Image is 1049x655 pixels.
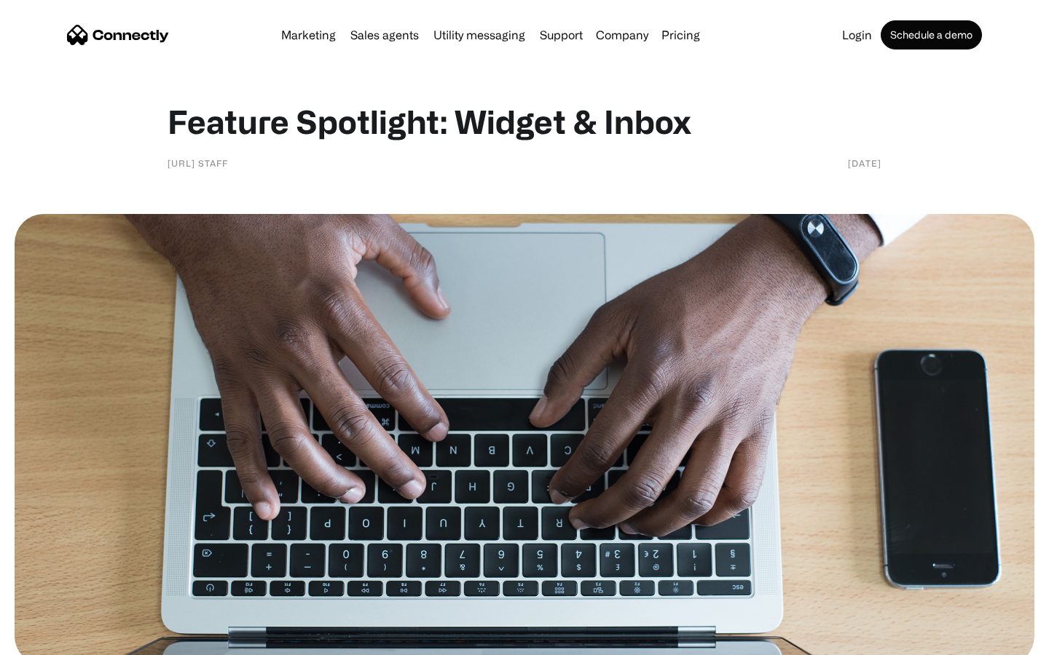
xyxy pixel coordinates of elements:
a: Support [534,29,589,41]
div: [DATE] [848,156,881,170]
a: Pricing [656,29,706,41]
a: Utility messaging [428,29,531,41]
h1: Feature Spotlight: Widget & Inbox [168,102,881,141]
a: Schedule a demo [881,20,982,49]
div: [URL] staff [168,156,228,170]
a: Login [836,29,878,41]
a: Sales agents [345,29,425,41]
ul: Language list [29,630,87,650]
aside: Language selected: English [15,630,87,650]
a: Marketing [275,29,342,41]
div: Company [596,25,648,45]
